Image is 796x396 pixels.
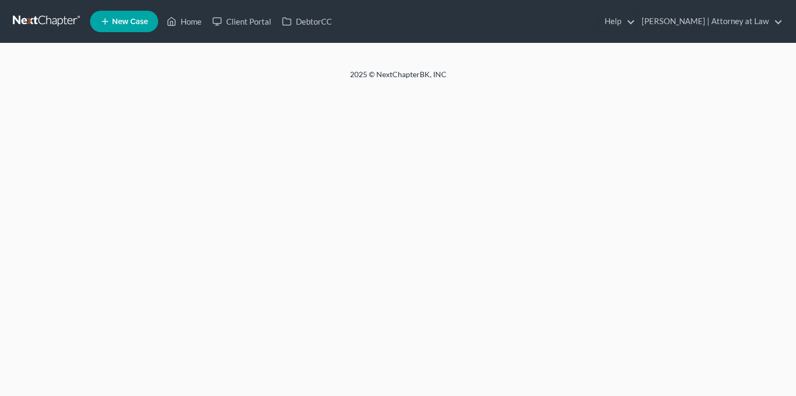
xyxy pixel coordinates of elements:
[90,11,158,32] new-legal-case-button: New Case
[161,12,207,31] a: Home
[93,69,704,88] div: 2025 © NextChapterBK, INC
[599,12,635,31] a: Help
[277,12,337,31] a: DebtorCC
[636,12,783,31] a: [PERSON_NAME] | Attorney at Law
[207,12,277,31] a: Client Portal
